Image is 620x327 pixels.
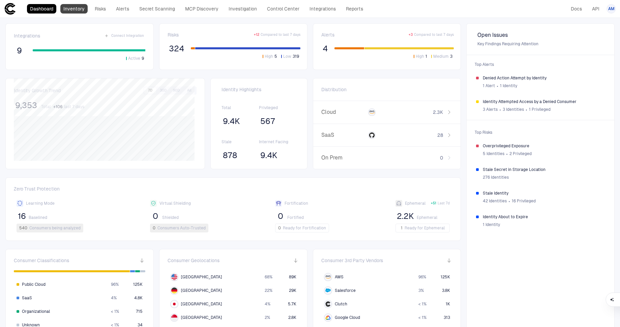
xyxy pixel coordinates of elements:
a: Control Center [264,4,302,14]
img: SG [171,315,177,321]
button: All [183,87,196,94]
span: Learning Mode [26,201,55,206]
button: 16 [17,211,27,222]
span: 9 [17,46,22,56]
button: 1Ready for Ephemeral [395,224,450,232]
span: High [416,54,424,59]
span: Consumer 3rd Party Vendors [321,257,383,263]
span: Compared to last 7 days [414,32,454,37]
span: SaaS [321,132,365,139]
span: 9 [142,56,144,61]
span: 4.8K [134,295,143,301]
div: Clutch [325,301,331,307]
span: + 12 [254,32,259,37]
span: Public Cloud [22,282,46,287]
span: Compared to last 7 days [261,32,300,37]
span: Last 7d [438,201,450,206]
span: 313 [443,315,450,320]
span: [GEOGRAPHIC_DATA] [181,315,222,320]
img: US [171,274,177,280]
a: Reports [343,4,366,14]
button: 0Ready for Fortification [275,224,329,232]
button: 7D [144,87,156,94]
span: Low [283,54,291,59]
button: 30D [157,87,169,94]
button: 9.4K [222,116,241,127]
span: Top Risks [471,126,610,139]
span: Baselined [29,215,47,220]
span: 125K [440,274,450,280]
span: Ephemeral [417,215,437,220]
span: 9,353 [15,100,37,110]
span: 1 Identity [483,222,500,227]
span: 878 [223,150,237,160]
span: 0 [440,155,443,161]
span: Total [41,104,51,109]
span: Identity About to Expire [483,214,605,220]
span: [GEOGRAPHIC_DATA] [181,301,222,307]
span: AM [608,6,615,11]
span: Shielded [162,215,179,220]
span: 567 [260,116,275,126]
a: Integrations [306,4,339,14]
span: 2 Privileged [509,151,532,156]
span: Cloud [321,109,365,116]
a: MCP Discovery [182,4,222,14]
span: 5.7K [288,301,296,307]
button: AM [607,4,616,14]
span: Ready for Ephemeral [405,225,445,231]
span: 0 [153,211,158,221]
span: 28 [437,132,443,138]
span: 1 [401,225,403,231]
span: 1 Privileged [529,107,551,112]
span: 3 % [418,288,424,293]
span: 2 % [265,315,270,320]
span: 96 % [418,274,426,280]
span: Consumer Geolocations [168,257,219,263]
span: 319 [293,54,299,59]
span: 29K [289,288,296,293]
span: 16 Privileged [512,198,536,204]
span: 5 Identities [483,151,504,156]
span: Medium [433,54,449,59]
div: Salesforce [325,288,331,293]
span: 22 % [265,288,272,293]
span: 42 Identities [483,198,507,204]
span: Distribution [321,86,347,93]
span: [GEOGRAPHIC_DATA] [181,288,222,293]
span: 3.8K [442,288,450,293]
a: Dashboard [27,4,56,14]
span: Active [128,56,140,61]
a: Secret Scanning [136,4,178,14]
span: + 3 [409,32,413,37]
span: 3 Identities [503,107,524,112]
span: Ephemeral [405,201,425,206]
span: 2.8K [288,315,296,320]
button: Active9 [125,55,145,61]
a: Docs [568,4,585,14]
span: Identity Highlights [222,86,296,93]
button: High1 [412,53,429,59]
span: 3 Alerts [483,107,498,112]
span: 715 [136,309,143,314]
img: DE [171,287,177,294]
span: 4 % [265,301,270,307]
span: ∙ [496,81,499,91]
span: ∙ [506,149,508,159]
span: + 51 [431,201,436,206]
span: On Prem [321,154,365,161]
img: JP [171,301,177,307]
span: SaaS [22,295,32,301]
span: Integrations [14,33,40,39]
span: Ready for Fortification [283,225,326,231]
span: < 1 % [418,315,426,320]
button: 9,353 [14,100,38,111]
span: Fortification [285,201,308,206]
span: 276 Identities [483,175,509,180]
span: Risks [168,32,179,38]
span: Salesforce [335,288,356,293]
span: Total [222,105,259,110]
button: 9 [14,45,25,56]
a: Inventory [60,4,88,14]
span: 89K [289,274,296,280]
